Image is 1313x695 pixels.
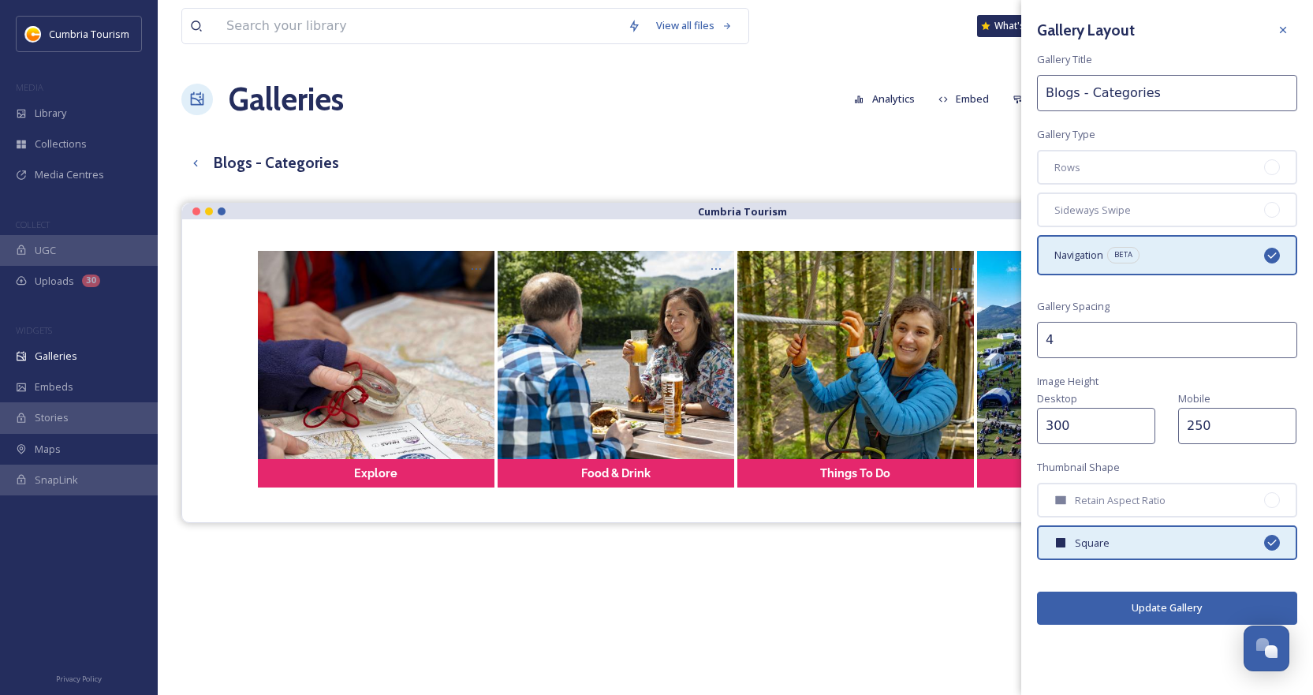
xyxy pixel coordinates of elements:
div: Food & Drink [581,467,651,480]
span: Image Height [1037,374,1099,389]
span: Gallery Type [1037,127,1095,142]
input: My Gallery [1037,75,1297,111]
span: Sideways Swipe [1054,203,1131,218]
button: Customise [1005,84,1108,114]
a: Privacy Policy [56,668,102,687]
span: SnapLink [35,473,78,488]
span: Rows [1054,160,1080,175]
span: Square [1075,536,1110,551]
a: What's On [975,251,1215,488]
a: Explore [256,251,496,488]
button: Open Chat [1244,626,1289,671]
input: 250 [1178,408,1296,444]
span: MEDIA [16,81,43,93]
div: Explore [354,467,397,480]
span: COLLECT [16,219,50,230]
a: Food & DrinkCouple enjoying a meal outdoors at the Coniston Inn [496,251,736,488]
strong: Cumbria Tourism [698,204,787,219]
span: BETA [1114,249,1132,260]
a: What's New [977,15,1056,37]
span: Galleries [35,349,77,364]
span: Thumbnail Shape [1037,460,1120,475]
input: Search your library [218,9,620,43]
span: Cumbria Tourism [49,27,129,41]
h3: Blogs - Categories [214,151,339,174]
span: Navigation [1054,248,1103,263]
a: Analytics [846,84,931,114]
span: Retain Aspect Ratio [1075,493,1166,508]
span: Privacy Policy [56,674,102,684]
img: images.jpg [25,26,41,42]
span: Gallery Title [1037,52,1092,67]
span: Library [35,106,66,121]
span: Mobile [1178,391,1210,405]
div: 30 [82,275,100,287]
span: Gallery Spacing [1037,299,1110,314]
input: 2 [1037,322,1297,358]
button: Embed [931,84,998,114]
button: Analytics [846,84,923,114]
a: Galleries [229,76,344,123]
a: Things To Do [736,251,975,488]
span: Maps [35,442,61,457]
div: Things To Do [820,467,890,480]
span: Embeds [35,379,73,394]
button: Update Gallery [1037,592,1297,624]
span: Collections [35,136,87,151]
h3: Gallery Layout [1037,19,1135,42]
span: Stories [35,410,69,425]
span: UGC [35,243,56,258]
span: WIDGETS [16,324,52,336]
span: Desktop [1037,391,1077,405]
span: Media Centres [35,167,104,182]
span: Uploads [35,274,74,289]
input: 250 [1037,408,1155,444]
a: View all files [648,10,740,41]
